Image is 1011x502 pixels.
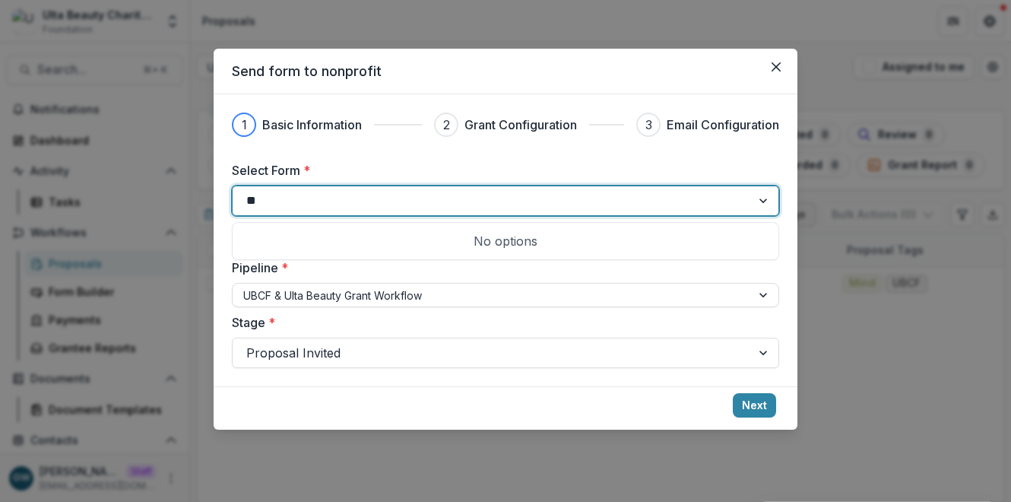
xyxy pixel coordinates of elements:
[262,116,362,134] h3: Basic Information
[464,116,577,134] h3: Grant Configuration
[232,313,770,332] label: Stage
[764,55,788,79] button: Close
[242,116,247,134] div: 1
[443,116,450,134] div: 2
[645,116,652,134] div: 3
[733,393,776,418] button: Next
[214,49,797,94] header: Send form to nonprofit
[232,259,770,277] label: Pipeline
[236,226,775,256] div: No options
[232,161,770,180] label: Select Form
[667,116,779,134] h3: Email Configuration
[232,113,779,137] div: Progress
